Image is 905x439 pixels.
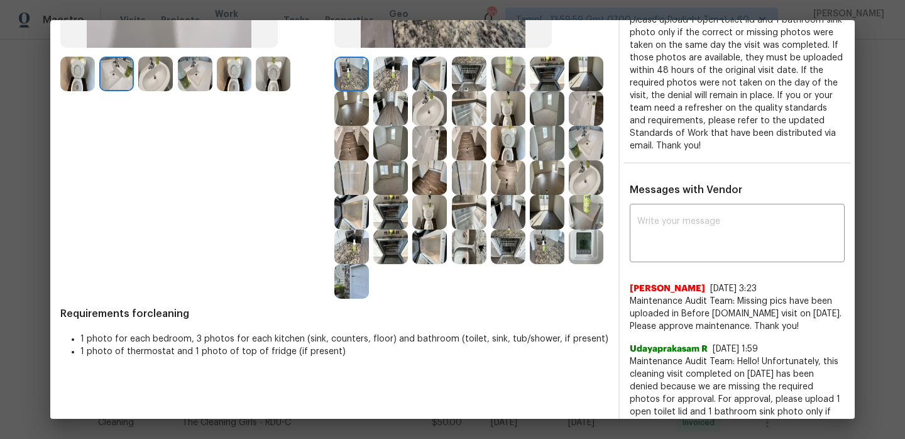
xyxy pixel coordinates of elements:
[630,343,708,355] span: Udayaprakasam R
[80,333,608,345] li: 1 photo for each bedroom, 3 photos for each kitchen (sink, counters, floor) and bathroom (toilet,...
[630,295,845,333] span: Maintenance Audit Team: Missing pics have been uploaded in Before [DOMAIN_NAME] visit on [DATE]. ...
[630,282,705,295] span: [PERSON_NAME]
[80,345,608,358] li: 1 photo of thermostat and 1 photo of top of fridge (if present)
[60,308,608,320] span: Requirements for cleaning
[710,284,757,293] span: [DATE] 3:23
[630,185,742,195] span: Messages with Vendor
[713,345,758,353] span: [DATE] 1:59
